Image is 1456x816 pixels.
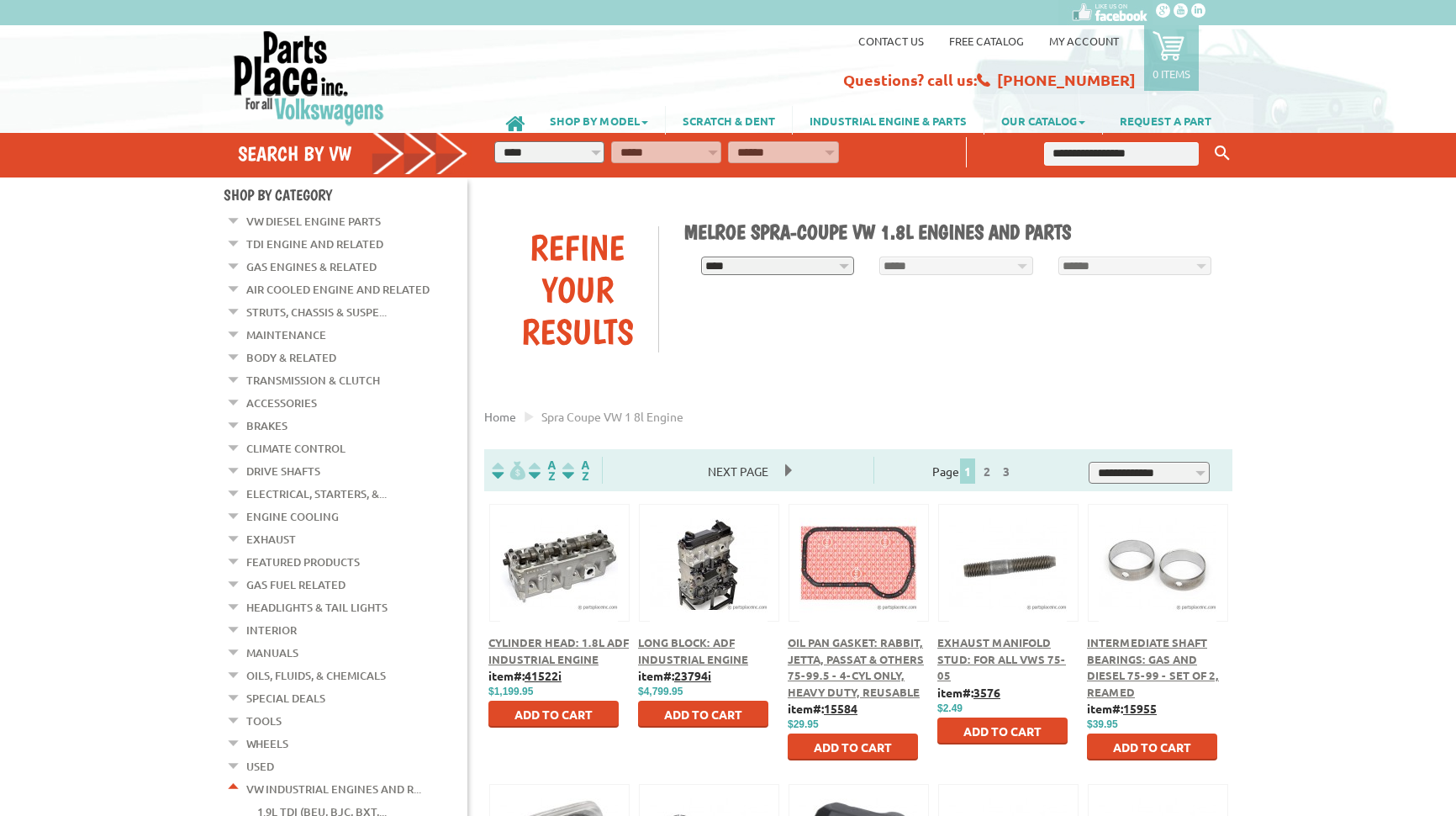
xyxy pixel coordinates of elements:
[788,635,924,699] a: Oil Pan Gasket: Rabbit, Jetta, Passat & Others 75-99.5 - 4-Cyl Only, Heavy Duty, Reusable
[246,324,326,346] a: Maintenance
[973,685,1000,700] u: 3576
[638,701,768,728] button: Add to Cart
[937,702,963,714] span: $2.49
[246,596,388,618] a: Headlights & Tail Lights
[238,141,468,166] h4: Search by VW
[1087,734,1217,760] button: Add to Cart
[525,461,559,480] img: Sort by Headline
[541,409,683,424] span: spra coupe VW 1 8l engine
[638,635,748,666] a: Long Block: ADF Industrial Engine
[246,733,288,755] a: Wheels
[246,619,297,641] a: Interior
[246,755,274,777] a: Used
[246,642,298,664] a: Manuals
[246,710,282,732] a: Tools
[246,483,387,505] a: Electrical, Starters, &...
[1153,66,1190,81] p: 0 items
[666,106,792,135] a: SCRATCH & DENT
[984,106,1102,135] a: OUR CATALOG
[488,701,619,728] button: Add to Cart
[963,723,1042,739] span: Add to Cart
[514,707,593,722] span: Add to Cart
[960,458,975,484] span: 1
[949,34,1024,48] a: Free Catalog
[488,668,562,683] b: item#:
[533,106,665,135] a: SHOP BY MODEL
[691,464,785,479] a: Next Page
[814,739,892,755] span: Add to Cart
[246,665,386,686] a: Oils, Fluids, & Chemicals
[937,685,1000,700] b: item#:
[246,233,383,255] a: TDI Engine and Related
[559,461,593,480] img: Sort by Sales Rank
[638,686,683,697] span: $4,799.95
[246,415,288,437] a: Brakes
[858,34,924,48] a: Contact us
[937,635,1066,682] a: Exhaust Manifold Stud: For All VWs 75-05
[488,635,629,666] a: Cylinder Head: 1.8L ADF Industrial Engine
[246,256,377,278] a: Gas Engines & Related
[684,220,1221,244] h1: Melroe Spra-Coupe VW 1.8L Engines and Parts
[246,347,336,368] a: Body & Related
[246,301,387,323] a: Struts, Chassis & Suspe...
[788,734,918,760] button: Add to Cart
[1049,34,1119,48] a: My Account
[793,106,984,135] a: INDUSTRIAL ENGINE & PARTS
[232,29,386,126] img: Parts Place Inc!
[492,461,525,480] img: filterpricelow.svg
[246,528,296,550] a: Exhaust
[246,210,381,232] a: VW Diesel Engine Parts
[525,668,562,683] u: 41522i
[979,464,994,479] a: 2
[674,668,711,683] u: 23794i
[1123,701,1157,716] u: 15955
[1144,25,1199,91] a: 0 items
[1087,701,1157,716] b: item#:
[484,409,516,424] a: Home
[246,506,339,527] a: Engine Cooling
[664,707,742,722] span: Add to Cart
[999,464,1014,479] a: 3
[246,687,325,709] a: Special Deals
[246,278,430,300] a: Air Cooled Engine and Related
[246,369,380,391] a: Transmission & Clutch
[1113,739,1191,755] span: Add to Cart
[1103,106,1228,135] a: REQUEST A PART
[788,718,819,730] span: $29.95
[246,551,360,573] a: Featured Products
[788,701,857,716] b: item#:
[246,574,346,596] a: Gas Fuel Related
[1087,718,1118,730] span: $39.95
[824,701,857,716] u: 15584
[1087,635,1219,699] a: Intermediate Shaft Bearings: Gas and Diesel 75-99 - Set of 2, Reamed
[246,392,317,414] a: Accessories
[638,668,711,683] b: item#:
[497,226,658,352] div: Refine Your Results
[246,778,421,800] a: VW Industrial Engines and R...
[937,718,1068,744] button: Add to Cart
[488,686,533,697] span: $1,199.95
[246,460,320,482] a: Drive Shafts
[691,458,785,484] span: Next Page
[246,437,346,459] a: Climate Control
[224,186,467,204] h4: Shop By Category
[873,457,1074,484] div: Page
[1210,140,1235,167] button: Keyword Search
